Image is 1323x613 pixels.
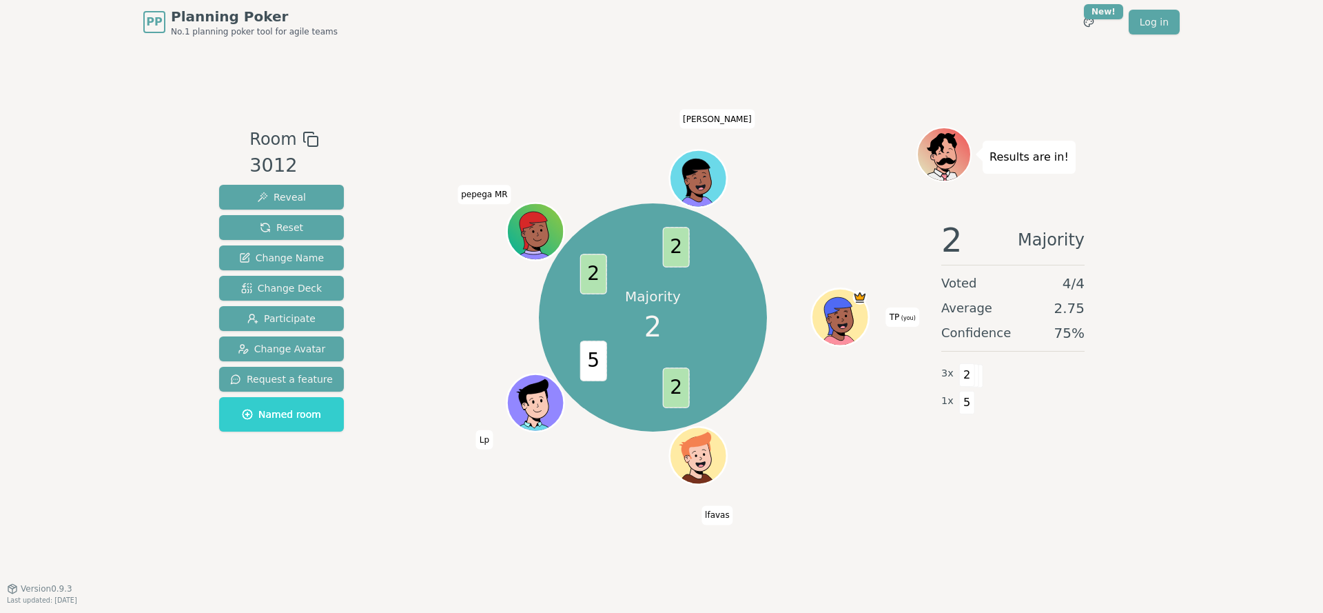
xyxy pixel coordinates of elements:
span: Voted [941,274,977,293]
span: Last updated: [DATE] [7,596,77,604]
span: 2.75 [1054,299,1085,318]
button: Participate [219,306,344,331]
span: Majority [1018,223,1085,257]
span: PP [146,14,162,30]
span: Named room [242,408,321,421]
span: Participate [247,312,316,325]
span: (you) [899,315,916,321]
span: 2 [662,368,689,408]
span: 75 % [1054,323,1085,343]
span: 2 [941,223,963,257]
span: 2 [644,306,661,348]
span: Change Deck [241,281,322,295]
button: Change Deck [219,276,344,301]
span: Click to change your name [458,185,511,205]
span: Click to change your name [886,308,919,327]
span: 5 [580,341,606,381]
button: Change Avatar [219,336,344,361]
span: Change Name [239,251,324,265]
span: Confidence [941,323,1011,343]
span: 2 [959,363,975,387]
span: Click to change your name [679,110,755,129]
span: Click to change your name [476,430,493,450]
span: 1 x [941,394,954,409]
a: Log in [1129,10,1180,34]
button: Reset [219,215,344,240]
p: Results are in! [989,148,1069,167]
button: Version0.9.3 [7,583,72,594]
span: 5 [959,391,975,414]
span: Average [941,299,992,318]
button: Reveal [219,185,344,210]
span: Room [249,127,296,152]
span: 4 / 4 [1063,274,1085,293]
span: Change Avatar [238,342,326,356]
span: No.1 planning poker tool for agile teams [171,26,338,37]
button: Request a feature [219,367,344,392]
span: Reset [260,221,303,234]
button: Named room [219,397,344,432]
span: Request a feature [230,372,333,386]
span: Click to change your name [701,506,733,525]
a: PPPlanning PokerNo.1 planning poker tool for agile teams [143,7,338,37]
span: Reveal [257,190,306,204]
button: Change Name [219,245,344,270]
span: 2 [580,254,606,294]
span: Version 0.9.3 [21,583,72,594]
span: 2 [662,227,689,268]
button: Click to change your avatar [813,290,867,344]
div: 3012 [249,152,318,180]
span: Planning Poker [171,7,338,26]
div: New! [1084,4,1123,19]
button: New! [1076,10,1101,34]
p: Majority [625,287,681,306]
span: TP is the host [852,290,867,305]
span: 3 x [941,366,954,381]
